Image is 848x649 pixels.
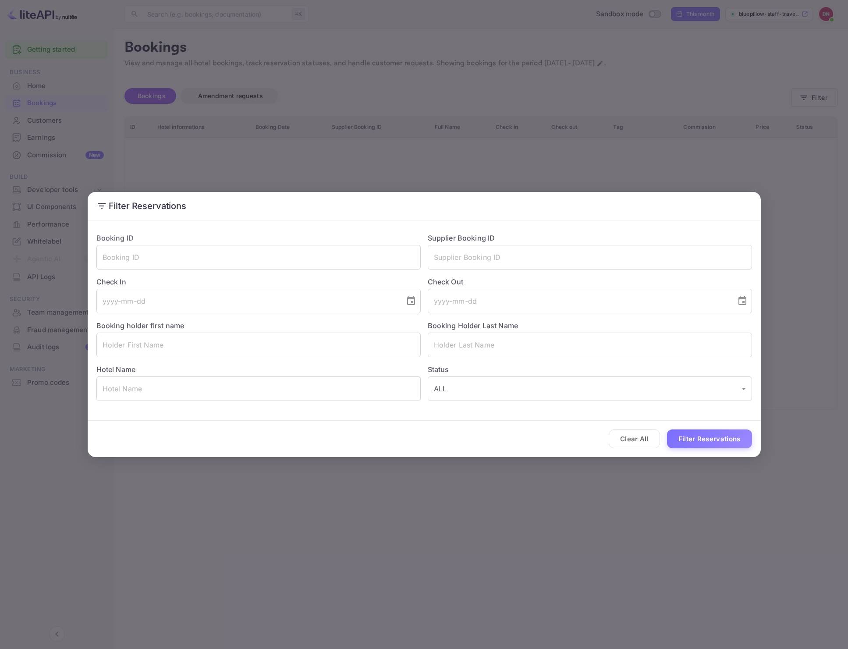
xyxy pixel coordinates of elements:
[96,365,136,374] label: Hotel Name
[88,192,761,220] h2: Filter Reservations
[428,277,752,287] label: Check Out
[96,245,421,270] input: Booking ID
[428,321,518,330] label: Booking Holder Last Name
[609,429,660,448] button: Clear All
[428,234,495,242] label: Supplier Booking ID
[96,333,421,357] input: Holder First Name
[428,333,752,357] input: Holder Last Name
[96,376,421,401] input: Hotel Name
[428,245,752,270] input: Supplier Booking ID
[667,429,752,448] button: Filter Reservations
[96,289,399,313] input: yyyy-mm-dd
[428,289,730,313] input: yyyy-mm-dd
[734,292,751,310] button: Choose date
[428,376,752,401] div: ALL
[96,277,421,287] label: Check In
[96,234,134,242] label: Booking ID
[428,364,752,375] label: Status
[96,321,185,330] label: Booking holder first name
[402,292,420,310] button: Choose date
